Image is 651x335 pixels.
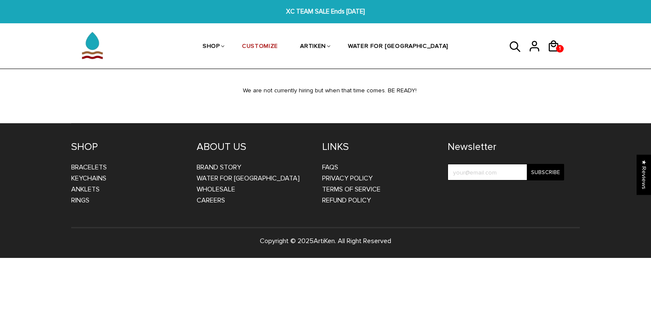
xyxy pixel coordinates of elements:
a: WATER FOR [GEOGRAPHIC_DATA] [197,174,300,183]
a: Refund Policy [322,196,371,205]
a: CUSTOMIZE [242,25,278,69]
a: ArtiKen [314,237,335,245]
a: WATER FOR [GEOGRAPHIC_DATA] [348,25,448,69]
input: Subscribe [527,164,564,180]
a: Rings [71,196,89,205]
a: ARTIKEN [300,25,326,69]
a: Bracelets [71,163,107,172]
a: Keychains [71,174,106,183]
h4: ABOUT US [197,141,309,153]
a: BRAND STORY [197,163,241,172]
a: SHOP [203,25,220,69]
span: 1 [557,43,563,55]
p: Copyright © 2025 . All Right Reserved [71,235,580,246]
div: We are not currently hiring but when that time comes. BE READY! [65,86,595,96]
a: Privacy Policy [322,174,373,183]
a: Terms of Service [322,185,381,194]
a: WHOLESALE [197,185,235,194]
a: Anklets [71,185,100,194]
h4: Newsletter [448,141,564,153]
div: Click to open Judge.me floating reviews tab [637,155,651,195]
a: 1 [547,55,566,56]
a: FAQs [322,163,338,172]
span: XC TEAM SALE Ends [DATE] [200,7,451,17]
a: CAREERS [197,196,225,205]
input: your@email.com [448,164,564,180]
h4: SHOP [71,141,184,153]
h4: LINKS [322,141,435,153]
